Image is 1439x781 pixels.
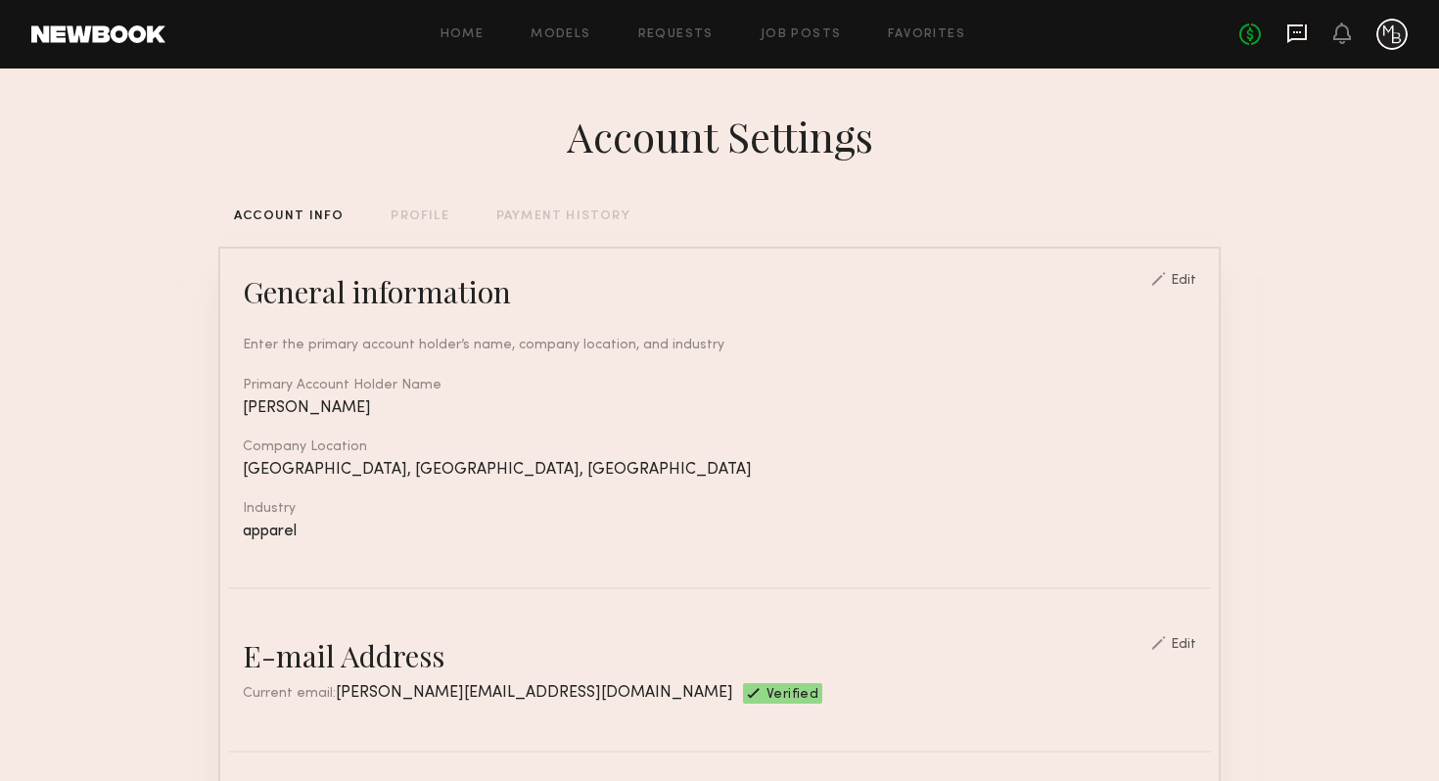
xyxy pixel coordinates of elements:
[496,210,630,223] div: PAYMENT HISTORY
[243,636,444,675] div: E-mail Address
[243,272,511,311] div: General information
[243,440,1196,454] div: Company Location
[243,683,733,704] div: Current email:
[243,335,1196,355] div: Enter the primary account holder’s name, company location, and industry
[234,210,344,223] div: ACCOUNT INFO
[761,28,842,41] a: Job Posts
[441,28,485,41] a: Home
[243,379,1196,392] div: Primary Account Holder Name
[888,28,965,41] a: Favorites
[567,109,873,163] div: Account Settings
[638,28,714,41] a: Requests
[1171,274,1196,288] div: Edit
[243,524,1196,540] div: apparel
[391,210,448,223] div: PROFILE
[531,28,590,41] a: Models
[243,502,1196,516] div: Industry
[1171,638,1196,652] div: Edit
[766,688,818,704] span: Verified
[243,462,1196,479] div: [GEOGRAPHIC_DATA], [GEOGRAPHIC_DATA], [GEOGRAPHIC_DATA]
[243,400,1196,417] div: [PERSON_NAME]
[336,685,733,701] span: [PERSON_NAME][EMAIL_ADDRESS][DOMAIN_NAME]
